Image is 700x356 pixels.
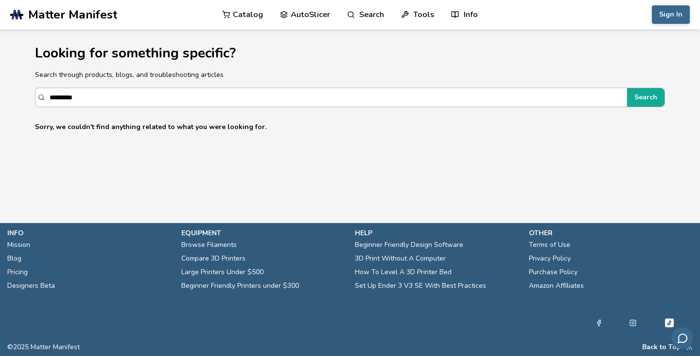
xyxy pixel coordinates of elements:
[671,327,693,349] button: Send feedback via email
[7,228,172,238] p: info
[35,122,665,132] p: Sorry, we couldn't find anything related to what you were looking for.
[642,343,681,351] button: Back to Top
[355,265,452,279] a: How To Level A 3D Printer Bed
[181,252,245,265] a: Compare 3D Printers
[529,252,571,265] a: Privacy Policy
[355,279,486,293] a: Set Up Ender 3 V3 SE With Best Practices
[627,88,665,107] button: Search
[7,238,30,252] a: Mission
[652,5,690,24] button: Sign In
[595,317,602,329] a: Facebook
[181,228,346,238] p: equipment
[50,89,622,106] input: Search
[35,70,665,80] p: Search through products, blogs, and troubleshooting articles
[686,343,693,351] a: RSS Feed
[181,279,299,293] a: Beginner Friendly Printers under $300
[355,252,446,265] a: 3D Print Without A Computer
[529,238,570,252] a: Terms of Use
[7,343,80,351] span: © 2025 Matter Manifest
[28,8,117,21] span: Matter Manifest
[7,279,55,293] a: Designers Beta
[630,317,636,329] a: Instagram
[664,317,675,329] a: Tiktok
[7,265,28,279] a: Pricing
[181,265,263,279] a: Large Printers Under $500
[355,238,463,252] a: Beginner Friendly Design Software
[35,46,665,61] h1: Looking for something specific?
[529,265,577,279] a: Purchase Policy
[529,228,693,238] p: other
[529,279,584,293] a: Amazon Affiliates
[181,238,237,252] a: Browse Filaments
[7,252,21,265] a: Blog
[355,228,519,238] p: help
